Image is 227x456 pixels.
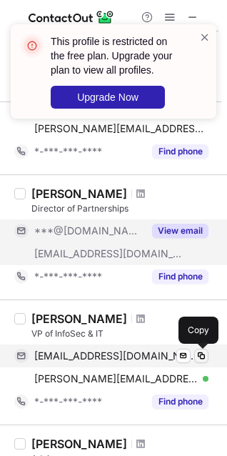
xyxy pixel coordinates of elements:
div: [PERSON_NAME] [31,437,127,451]
div: Director of Partnerships [31,202,218,215]
button: Reveal Button [152,395,208,409]
span: Upgrade Now [77,91,138,103]
div: [PERSON_NAME] [31,312,127,326]
span: ***@[DOMAIN_NAME] [34,224,143,237]
button: Upgrade Now [51,86,165,109]
header: This profile is restricted on the free plan. Upgrade your plan to view all profiles. [51,34,182,77]
span: [PERSON_NAME][EMAIL_ADDRESS][DOMAIN_NAME] [34,372,198,385]
div: [PERSON_NAME] [31,187,127,201]
button: Reveal Button [152,224,208,238]
button: Reveal Button [152,144,208,159]
img: error [21,34,44,57]
span: [EMAIL_ADDRESS][DOMAIN_NAME] [34,247,183,260]
div: VP of InfoSec & IT [31,327,218,340]
img: ContactOut v5.3.10 [29,9,114,26]
button: Reveal Button [152,269,208,284]
span: [EMAIL_ADDRESS][DOMAIN_NAME] [34,350,198,362]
